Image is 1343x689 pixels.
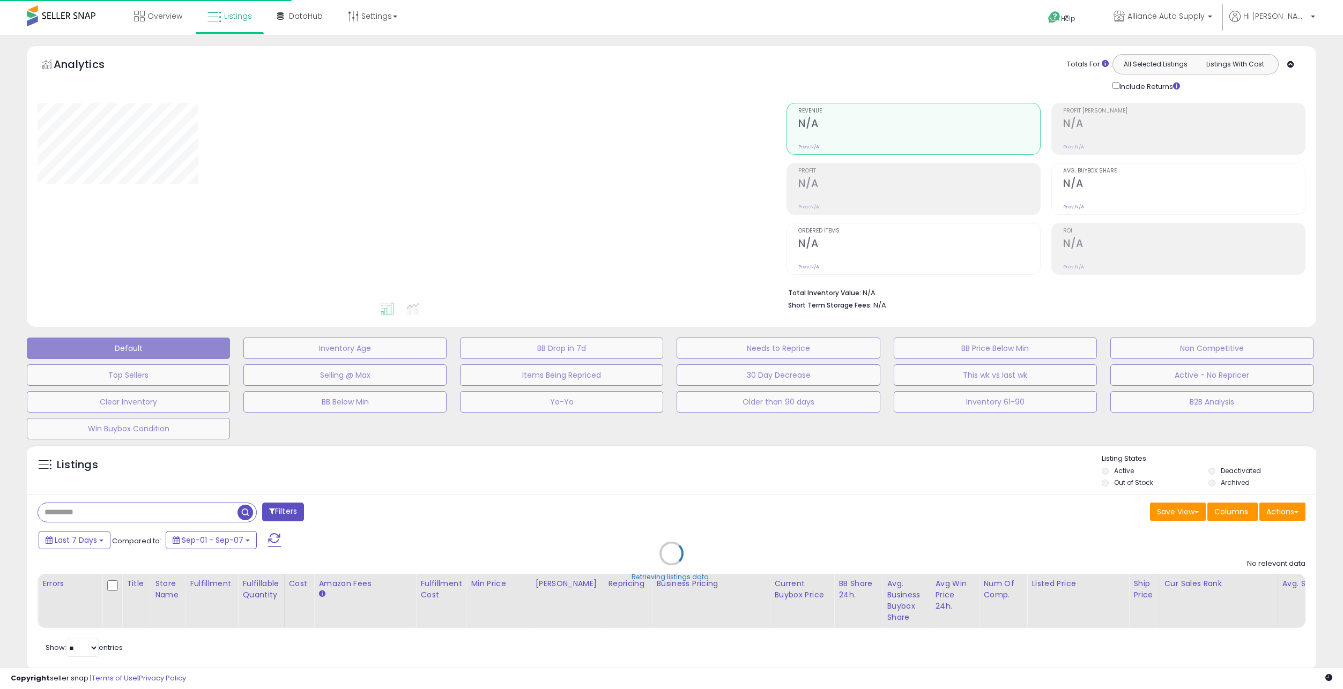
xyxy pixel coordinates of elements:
[1063,117,1305,132] h2: N/A
[798,168,1040,174] span: Profit
[1127,11,1205,21] span: Alliance Auto Supply
[894,391,1097,413] button: Inventory 61-90
[1067,59,1109,70] div: Totals For
[460,364,663,386] button: Items Being Repriced
[798,237,1040,252] h2: N/A
[798,177,1040,192] h2: N/A
[1104,80,1193,92] div: Include Returns
[11,673,50,683] strong: Copyright
[289,11,323,21] span: DataHub
[243,364,447,386] button: Selling @ Max
[798,117,1040,132] h2: N/A
[1243,11,1308,21] span: Hi [PERSON_NAME]
[27,338,230,359] button: Default
[224,11,252,21] span: Listings
[1110,364,1314,386] button: Active - No Repricer
[460,391,663,413] button: Yo-Yo
[1063,237,1305,252] h2: N/A
[27,391,230,413] button: Clear Inventory
[894,338,1097,359] button: BB Price Below Min
[1063,144,1084,150] small: Prev: N/A
[798,144,819,150] small: Prev: N/A
[1063,108,1305,114] span: Profit [PERSON_NAME]
[1110,391,1314,413] button: B2B Analysis
[798,264,819,270] small: Prev: N/A
[460,338,663,359] button: BB Drop in 7d
[1116,57,1196,71] button: All Selected Listings
[788,301,872,310] b: Short Term Storage Fees:
[1063,177,1305,192] h2: N/A
[1063,168,1305,174] span: Avg. Buybox Share
[798,108,1040,114] span: Revenue
[243,391,447,413] button: BB Below Min
[147,11,182,21] span: Overview
[788,288,861,297] b: Total Inventory Value:
[873,300,886,310] span: N/A
[27,364,230,386] button: Top Sellers
[1063,204,1084,210] small: Prev: N/A
[1195,57,1275,71] button: Listings With Cost
[11,673,186,684] div: seller snap | |
[1061,14,1075,23] span: Help
[788,286,1297,298] li: N/A
[27,418,230,439] button: Win Buybox Condition
[1063,228,1305,234] span: ROI
[1110,338,1314,359] button: Non Competitive
[1048,11,1061,24] i: Get Help
[632,572,712,582] div: Retrieving listings data..
[798,228,1040,234] span: Ordered Items
[798,204,819,210] small: Prev: N/A
[894,364,1097,386] button: This wk vs last wk
[1229,11,1315,35] a: Hi [PERSON_NAME]
[677,338,880,359] button: Needs to Reprice
[54,57,125,74] h5: Analytics
[1040,3,1096,35] a: Help
[243,338,447,359] button: Inventory Age
[677,364,880,386] button: 30 Day Decrease
[677,391,880,413] button: Older than 90 days
[1063,264,1084,270] small: Prev: N/A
